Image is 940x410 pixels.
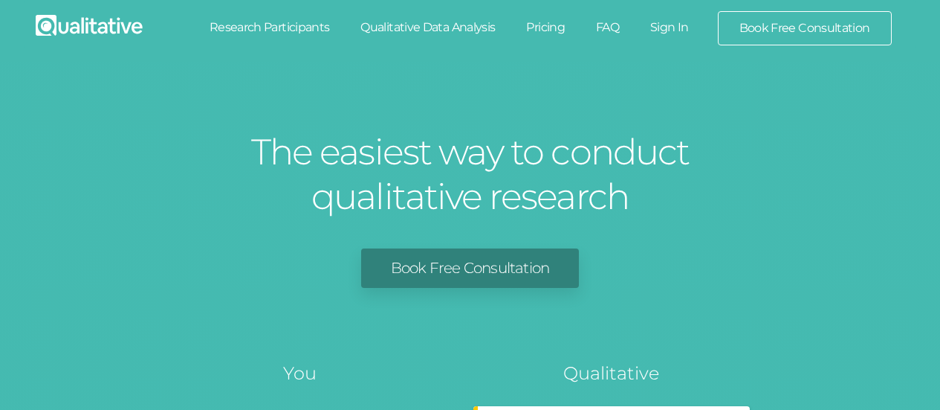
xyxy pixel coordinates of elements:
[247,129,693,219] h1: The easiest way to conduct qualitative research
[283,362,317,384] tspan: You
[194,11,346,44] a: Research Participants
[36,15,143,36] img: Qualitative
[635,11,704,44] a: Sign In
[510,11,580,44] a: Pricing
[563,362,659,384] tspan: Qualitative
[361,249,579,288] a: Book Free Consultation
[580,11,635,44] a: FAQ
[719,12,891,45] a: Book Free Consultation
[345,11,510,44] a: Qualitative Data Analysis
